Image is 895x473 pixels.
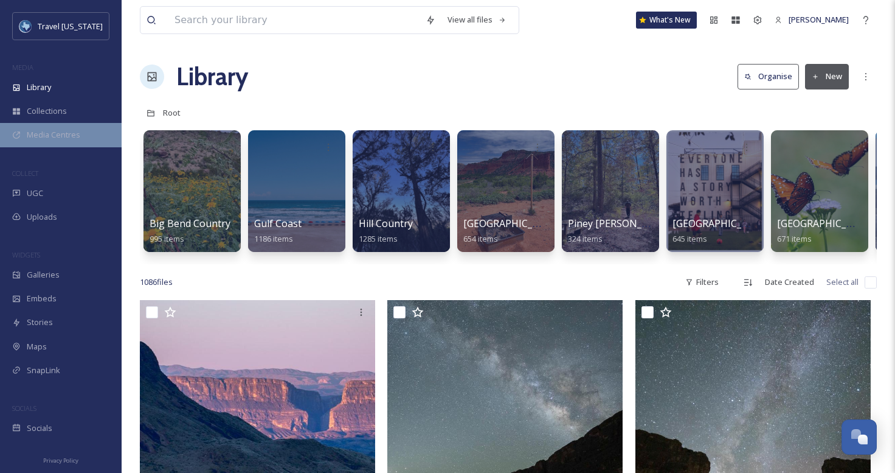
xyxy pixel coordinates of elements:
span: Embeds [27,293,57,304]
span: Uploads [27,211,57,223]
span: [PERSON_NAME] [789,14,849,25]
span: UGC [27,187,43,199]
span: 324 items [568,233,603,244]
span: 645 items [672,233,707,244]
span: 995 items [150,233,184,244]
span: Media Centres [27,129,80,141]
span: Stories [27,317,53,328]
a: Root [163,105,181,120]
span: Galleries [27,269,60,281]
a: Hill Country1285 items [359,218,413,244]
span: 654 items [463,233,498,244]
span: Big Bend Country [150,217,230,230]
span: 1285 items [359,233,398,244]
button: Open Chat [841,419,877,455]
span: Maps [27,341,47,352]
a: [PERSON_NAME] [769,8,855,32]
span: Travel [US_STATE] [38,21,103,32]
span: Socials [27,422,52,434]
span: Collections [27,105,67,117]
a: [GEOGRAPHIC_DATA]654 items [463,218,561,244]
span: 1186 items [254,233,293,244]
span: Gulf Coast [254,217,302,230]
span: SnapLink [27,365,60,376]
span: Select all [826,276,859,288]
button: Organise [738,64,799,89]
span: SOCIALS [12,404,36,413]
div: Filters [679,270,725,294]
input: Search your library [168,7,420,33]
span: Library [27,82,51,93]
a: Organise [738,64,805,89]
a: Big Bend Country995 items [150,218,230,244]
a: [GEOGRAPHIC_DATA]645 items [672,218,770,244]
button: New [805,64,849,89]
span: MEDIA [12,63,33,72]
span: COLLECT [12,169,38,178]
span: 671 items [777,233,812,244]
a: What's New [636,12,697,29]
span: Privacy Policy [43,457,78,464]
span: 1086 file s [140,276,173,288]
span: WIDGETS [12,250,40,259]
a: Piney [PERSON_NAME]324 items [568,218,673,244]
a: Library [176,58,248,95]
span: [GEOGRAPHIC_DATA] [463,217,561,230]
a: Privacy Policy [43,452,78,467]
a: Gulf Coast1186 items [254,218,302,244]
span: Root [163,107,181,118]
span: Hill Country [359,217,413,230]
div: Date Created [759,270,820,294]
img: images%20%281%29.jpeg [19,20,32,32]
a: View all files [441,8,513,32]
span: [GEOGRAPHIC_DATA] [672,217,770,230]
span: Piney [PERSON_NAME] [568,217,673,230]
